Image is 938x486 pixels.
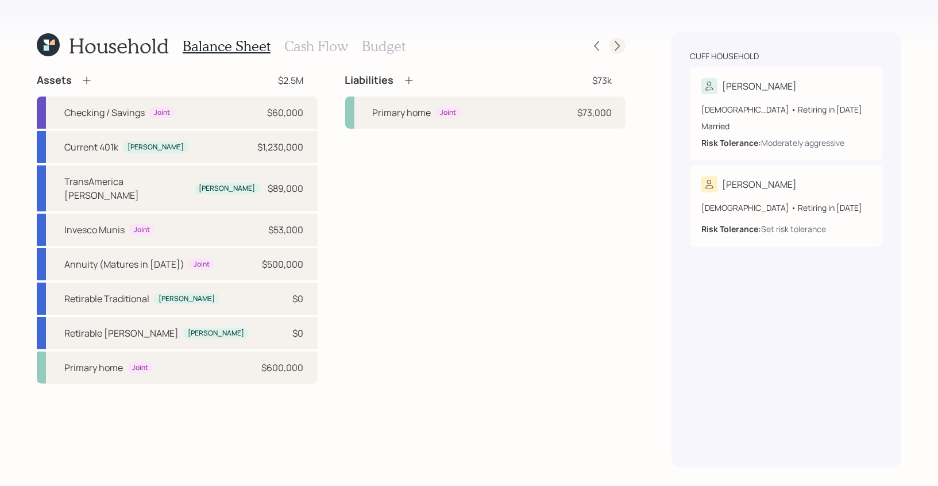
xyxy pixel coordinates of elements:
div: Married [701,120,871,132]
div: $73k [592,74,612,87]
div: Joint [154,108,170,118]
div: $0 [293,292,304,306]
div: $1,230,000 [258,140,304,154]
h3: Balance Sheet [183,38,271,55]
div: Primary home [373,106,431,119]
div: $500,000 [263,257,304,271]
div: $600,000 [262,361,304,375]
div: $60,000 [268,106,304,119]
div: [DEMOGRAPHIC_DATA] • Retiring in [DATE] [701,103,871,115]
div: Joint [194,260,210,269]
h3: Cash Flow [284,38,348,55]
div: Moderately aggressive [761,137,844,149]
div: $2.5M [279,74,304,87]
b: Risk Tolerance: [701,223,761,234]
div: $73,000 [577,106,612,119]
div: Joint [441,108,457,118]
h4: Assets [37,74,72,87]
div: [PERSON_NAME] [188,329,244,338]
div: [PERSON_NAME] [128,142,184,152]
div: Checking / Savings [64,106,145,119]
div: Invesco Munis [64,223,125,237]
div: [PERSON_NAME] [722,79,797,93]
div: $89,000 [268,182,304,195]
div: [DEMOGRAPHIC_DATA] • Retiring in [DATE] [701,202,871,214]
div: Retirable Traditional [64,292,149,306]
h1: Household [69,33,169,58]
div: Joint [132,363,148,373]
div: Joint [134,225,150,235]
div: Cuff household [690,51,759,62]
div: [PERSON_NAME] [722,178,797,191]
div: $0 [293,326,304,340]
div: Annuity (Matures in [DATE]) [64,257,184,271]
h4: Liabilities [345,74,394,87]
b: Risk Tolerance: [701,137,761,148]
div: Retirable [PERSON_NAME] [64,326,179,340]
div: Current 401k [64,140,118,154]
div: [PERSON_NAME] [159,294,215,304]
div: [PERSON_NAME] [199,184,256,194]
div: Primary home [64,361,123,375]
h3: Budget [362,38,406,55]
div: $53,000 [269,223,304,237]
div: Set risk tolerance [761,223,826,235]
div: TransAmerica [PERSON_NAME] [64,175,190,202]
